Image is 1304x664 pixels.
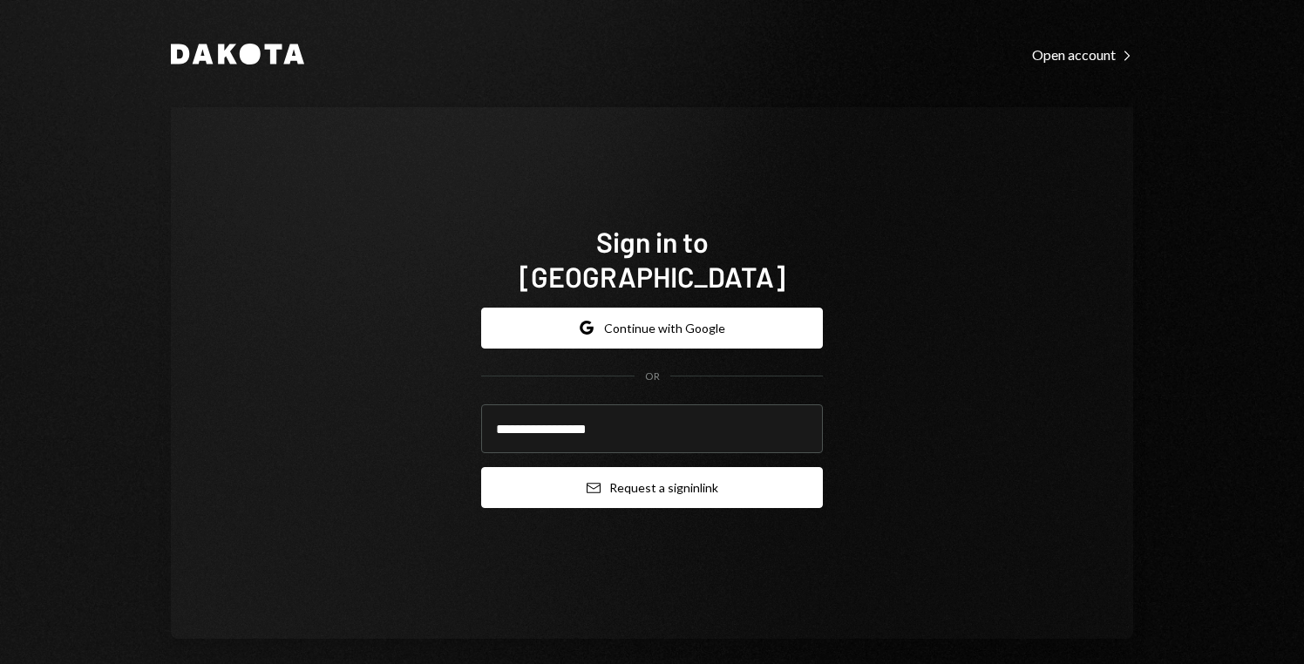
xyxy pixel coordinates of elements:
[481,224,823,294] h1: Sign in to [GEOGRAPHIC_DATA]
[481,308,823,349] button: Continue with Google
[1032,44,1133,64] a: Open account
[481,467,823,508] button: Request a signinlink
[1032,46,1133,64] div: Open account
[645,369,660,384] div: OR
